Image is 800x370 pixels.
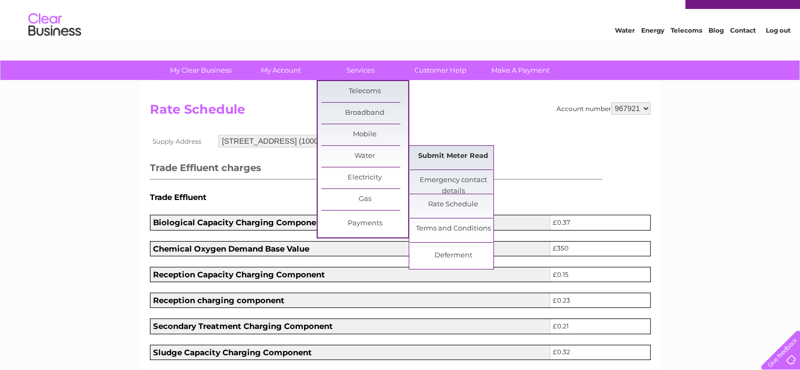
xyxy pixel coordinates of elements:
[153,217,325,227] b: Biological Capacity Charging Component
[150,132,216,150] th: Supply Address
[410,146,497,167] a: Submit Meter Read
[550,345,650,359] td: £0.32
[550,215,650,230] td: £0.37
[28,27,82,59] img: logo.png
[321,189,408,210] a: Gas
[153,244,309,254] b: Chemical Oxygen Demand Base Value
[550,267,650,282] td: £0.15
[321,124,408,145] a: Mobile
[153,269,325,279] b: Reception Capacity Charging Component
[153,347,312,357] b: Sludge Capacity Charging Component
[321,213,408,234] a: Payments
[556,102,651,115] div: Account number
[321,146,408,167] a: Water
[550,293,650,308] td: £0.23
[410,245,497,266] a: Deferment
[602,5,674,18] a: 0333 014 3131
[410,170,497,191] a: Emergency contact details
[152,6,649,51] div: Clear Business is a trading name of Verastar Limited (registered in [GEOGRAPHIC_DATA] No. 3667643...
[153,295,285,305] b: Reception charging component
[765,45,790,53] a: Log out
[153,321,333,331] b: Secondary Treatment Charging Component
[150,102,651,122] h2: Rate Schedule
[237,61,324,80] a: My Account
[730,45,756,53] a: Contact
[321,81,408,102] a: Telecoms
[641,45,664,53] a: Energy
[321,103,408,124] a: Broadband
[150,193,651,202] h5: Trade Effluent
[410,194,497,215] a: Rate Schedule
[708,45,724,53] a: Blog
[671,45,702,53] a: Telecoms
[321,167,408,188] a: Electricity
[477,61,564,80] a: Make A Payment
[397,61,484,80] a: Customer Help
[150,161,603,179] h3: Trade Effluent charges
[157,61,244,80] a: My Clear Business
[317,61,404,80] a: Services
[615,45,635,53] a: Water
[410,218,497,239] a: Terms and Conditions
[550,241,650,256] td: £350
[550,319,650,334] td: £0.21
